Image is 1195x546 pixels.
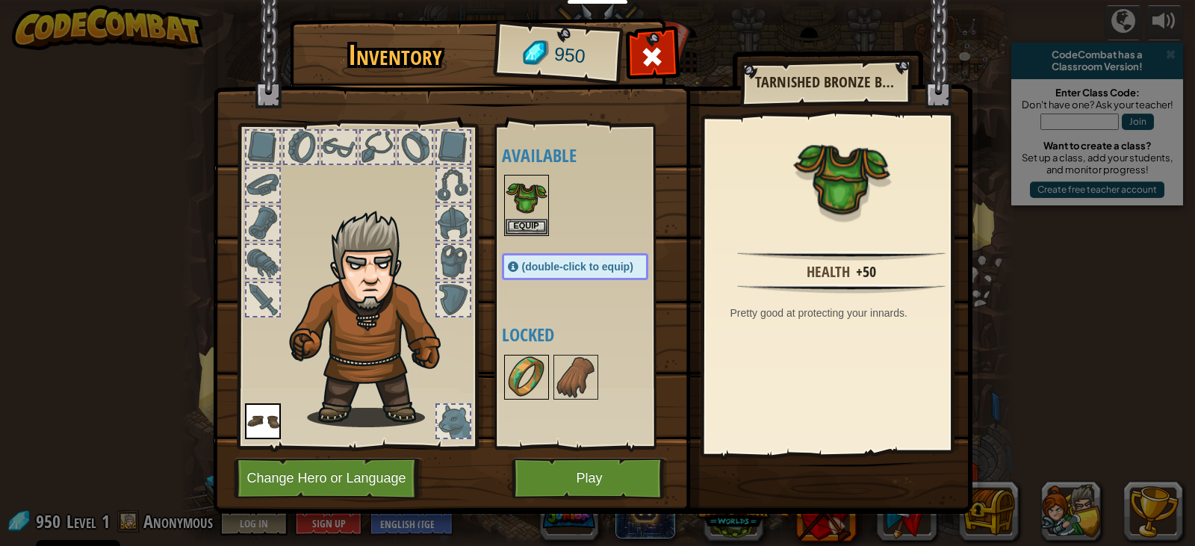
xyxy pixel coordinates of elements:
[755,74,896,90] h2: Tarnished Bronze Breastplate
[234,458,423,499] button: Change Hero or Language
[807,261,850,283] div: Health
[506,219,547,235] button: Equip
[737,251,945,261] img: hr.png
[506,356,547,398] img: portrait.png
[245,403,281,439] img: portrait.png
[730,305,960,320] div: Pretty good at protecting your innards.
[856,261,876,283] div: +50
[553,41,586,70] span: 950
[522,261,633,273] span: (double-click to equip)
[555,356,597,398] img: portrait.png
[512,458,668,499] button: Play
[506,176,547,218] img: portrait.png
[502,146,678,165] h4: Available
[737,284,945,294] img: hr.png
[793,128,890,226] img: portrait.png
[300,40,491,71] h1: Inventory
[502,325,678,344] h4: Locked
[282,210,465,427] img: hair_m2.png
